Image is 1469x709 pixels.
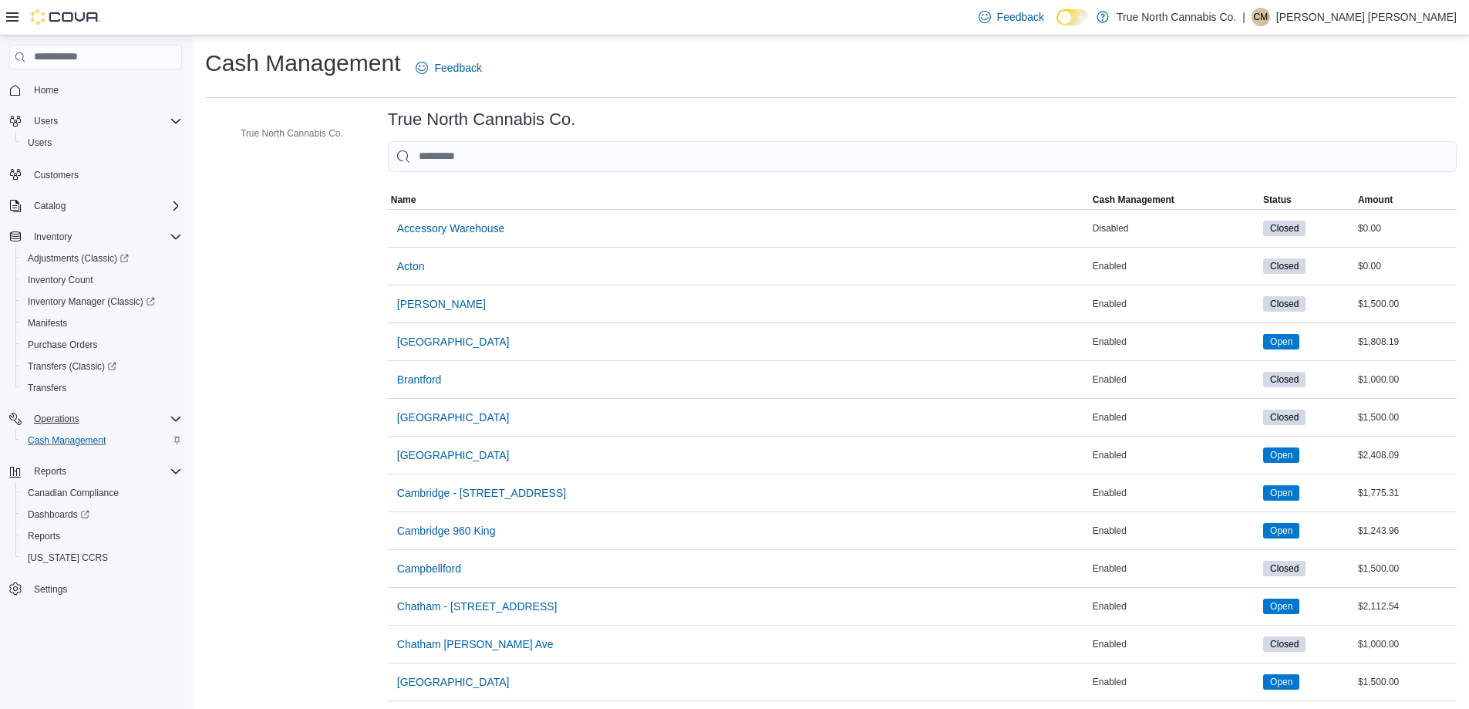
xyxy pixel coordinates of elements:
[1253,8,1268,26] span: CM
[1263,636,1306,652] span: Closed
[28,487,119,499] span: Canadian Compliance
[22,527,182,545] span: Reports
[391,440,516,471] button: [GEOGRAPHIC_DATA]
[1263,523,1299,539] span: Open
[1355,484,1457,502] div: $1,775.31
[409,52,487,83] a: Feedback
[28,410,86,428] button: Operations
[15,482,188,504] button: Canadian Compliance
[22,549,114,567] a: [US_STATE] CCRS
[397,410,510,425] span: [GEOGRAPHIC_DATA]
[1270,486,1292,500] span: Open
[34,115,58,127] span: Users
[3,79,188,101] button: Home
[28,295,155,308] span: Inventory Manager (Classic)
[28,579,182,599] span: Settings
[9,73,182,640] nav: Complex example
[1263,194,1292,206] span: Status
[1090,408,1260,427] div: Enabled
[391,194,416,206] span: Name
[15,334,188,356] button: Purchase Orders
[34,200,66,212] span: Catalog
[1263,258,1306,274] span: Closed
[1090,673,1260,691] div: Enabled
[219,124,349,143] button: True North Cannabis Co.
[1263,599,1299,614] span: Open
[1355,295,1457,313] div: $1,500.00
[1355,522,1457,540] div: $1,243.96
[28,197,182,215] span: Catalog
[397,334,510,349] span: [GEOGRAPHIC_DATA]
[22,314,73,333] a: Manifests
[28,80,182,100] span: Home
[1270,637,1299,651] span: Closed
[22,431,182,450] span: Cash Management
[1355,635,1457,653] div: $1,000.00
[1358,194,1393,206] span: Amount
[1263,485,1299,501] span: Open
[28,197,72,215] button: Catalog
[34,169,79,181] span: Customers
[397,561,461,576] span: Campbellford
[1090,635,1260,653] div: Enabled
[15,430,188,451] button: Cash Management
[28,137,52,149] span: Users
[22,379,72,397] a: Transfers
[22,271,99,289] a: Inventory Count
[391,515,502,546] button: Cambridge 960 King
[15,291,188,312] a: Inventory Manager (Classic)
[1090,484,1260,502] div: Enabled
[1263,221,1306,236] span: Closed
[1056,9,1089,25] input: Dark Mode
[391,364,448,395] button: Brantford
[388,110,576,129] h3: True North Cannabis Co.
[391,553,467,584] button: Campbellford
[3,578,188,600] button: Settings
[34,413,79,425] span: Operations
[972,2,1050,32] a: Feedback
[1355,673,1457,691] div: $1,500.00
[1270,297,1299,311] span: Closed
[1090,446,1260,464] div: Enabled
[1270,221,1299,235] span: Closed
[1270,675,1292,689] span: Open
[22,314,182,333] span: Manifests
[28,462,72,481] button: Reports
[15,504,188,525] a: Dashboards
[397,485,566,501] span: Cambridge - [STREET_ADDRESS]
[1276,8,1457,26] p: [PERSON_NAME] [PERSON_NAME]
[1242,8,1245,26] p: |
[397,674,510,690] span: [GEOGRAPHIC_DATA]
[22,336,182,354] span: Purchase Orders
[22,133,58,152] a: Users
[22,336,104,354] a: Purchase Orders
[397,372,442,387] span: Brantford
[1090,295,1260,313] div: Enabled
[1270,259,1299,273] span: Closed
[28,166,85,184] a: Customers
[434,60,481,76] span: Feedback
[1090,191,1260,209] button: Cash Management
[391,289,492,319] button: [PERSON_NAME]
[1263,447,1299,463] span: Open
[28,530,60,542] span: Reports
[1270,448,1292,462] span: Open
[997,9,1044,25] span: Feedback
[34,465,66,478] span: Reports
[1090,559,1260,578] div: Enabled
[1090,597,1260,616] div: Enabled
[22,133,182,152] span: Users
[1263,410,1306,425] span: Closed
[397,258,425,274] span: Acton
[28,580,73,599] a: Settings
[1270,562,1299,576] span: Closed
[28,228,182,246] span: Inventory
[1355,333,1457,351] div: $1,808.19
[397,296,486,312] span: [PERSON_NAME]
[397,221,505,236] span: Accessory Warehouse
[1263,674,1299,690] span: Open
[388,191,1090,209] button: Name
[205,48,400,79] h1: Cash Management
[15,248,188,269] a: Adjustments (Classic)
[1355,257,1457,275] div: $0.00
